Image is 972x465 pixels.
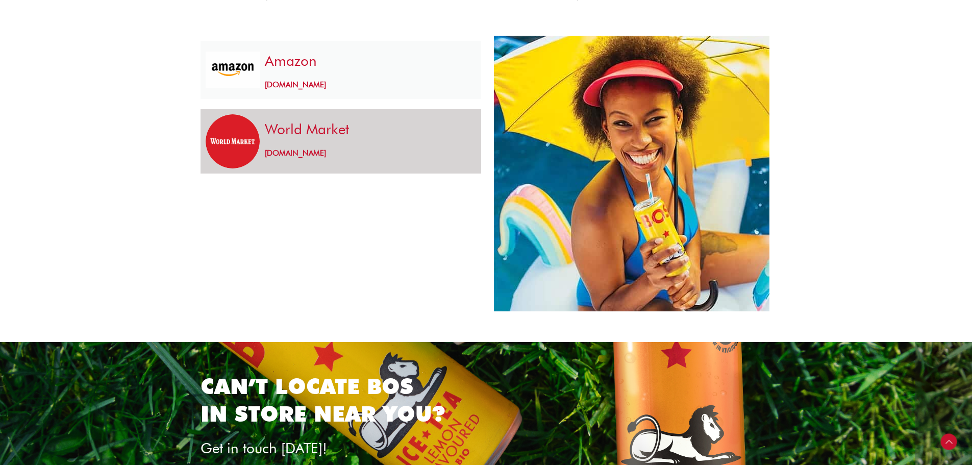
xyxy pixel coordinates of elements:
h3: Amazon [265,51,471,71]
h2: Can’t locate BOS in store near you? [201,373,772,428]
a: [DOMAIN_NAME] [265,149,326,158]
h3: Get in touch [DATE]! [201,438,536,458]
a: World Market [265,120,349,138]
a: [DOMAIN_NAME] [265,80,326,89]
